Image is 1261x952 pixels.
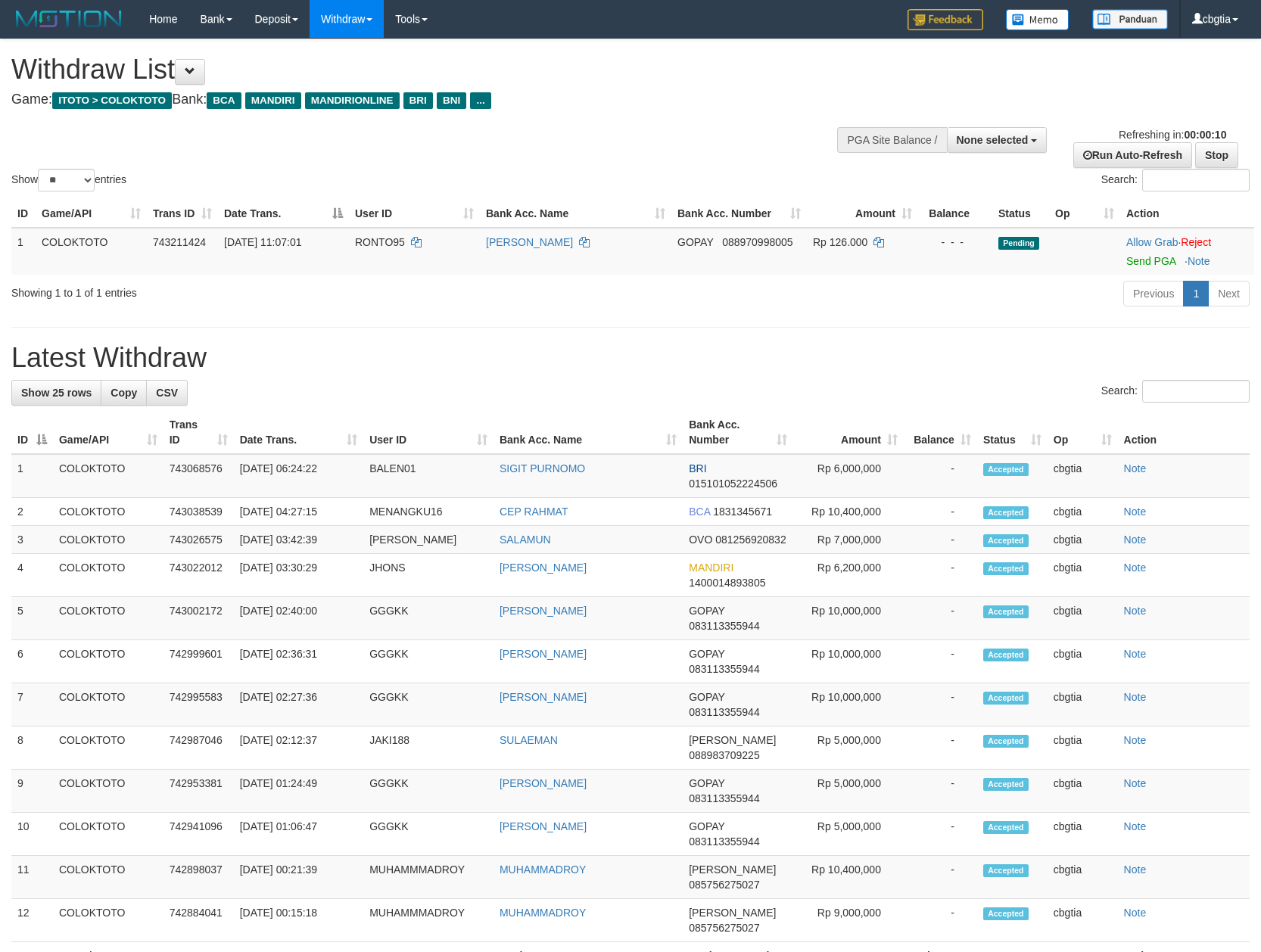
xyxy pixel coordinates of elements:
span: Pending [998,237,1039,250]
td: 742884041 [163,899,234,942]
a: MUHAMMADROY [500,863,586,876]
th: Action [1120,200,1254,228]
td: [DATE] 00:21:39 [234,856,363,899]
th: Game/API: activate to sort column ascending [53,411,163,454]
td: 7 [11,683,53,726]
img: panduan.png [1092,9,1168,30]
th: ID [11,200,36,228]
td: - [904,498,977,526]
a: [PERSON_NAME] [486,236,573,248]
td: cbgtia [1048,498,1118,526]
td: cbgtia [1048,899,1118,942]
td: cbgtia [1048,683,1118,726]
span: Copy 085756275027 to clipboard [689,922,759,934]
td: - [904,454,977,498]
td: 743026575 [163,526,234,554]
td: GGGKK [363,597,494,640]
td: 2 [11,498,53,526]
td: 11 [11,856,53,899]
td: - [904,526,977,554]
th: Bank Acc. Number: activate to sort column ascending [683,411,793,454]
td: GGGKK [363,813,494,856]
td: Rp 5,000,000 [793,726,904,770]
td: · [1120,228,1254,275]
span: CSV [156,387,178,399]
td: 1 [11,228,36,275]
span: Accepted [983,534,1029,547]
span: Copy 015101052224506 to clipboard [689,478,777,490]
a: Run Auto-Refresh [1073,142,1192,168]
span: [PERSON_NAME] [689,863,776,876]
td: COLOKTOTO [53,770,163,813]
a: Copy [101,380,147,406]
span: Copy 083113355944 to clipboard [689,835,759,848]
td: COLOKTOTO [53,899,163,942]
a: 1 [1183,281,1209,306]
td: 742953381 [163,770,234,813]
span: GOPAY [689,777,724,789]
td: [DATE] 02:40:00 [234,597,363,640]
div: PGA Site Balance / [837,127,946,153]
td: [DATE] 00:15:18 [234,899,363,942]
a: Note [1124,691,1147,703]
td: GGGKK [363,683,494,726]
span: GOPAY [689,605,724,617]
td: - [904,597,977,640]
a: Note [1188,255,1210,267]
div: - - - [924,235,986,250]
span: BRI [689,462,706,474]
td: [DATE] 01:24:49 [234,770,363,813]
span: [PERSON_NAME] [689,734,776,746]
span: Accepted [983,506,1029,519]
td: 5 [11,597,53,640]
span: BCA [689,506,710,518]
a: CSV [146,380,188,406]
a: Note [1124,562,1147,574]
td: 742999601 [163,640,234,683]
th: Game/API: activate to sort column ascending [36,200,147,228]
td: cbgtia [1048,726,1118,770]
span: Accepted [983,692,1029,705]
span: MANDIRI [689,562,733,574]
span: GOPAY [689,820,724,832]
td: cbgtia [1048,813,1118,856]
span: [PERSON_NAME] [689,907,776,919]
a: Note [1124,734,1147,746]
td: Rp 10,000,000 [793,683,904,726]
td: - [904,770,977,813]
td: COLOKTOTO [53,683,163,726]
td: - [904,856,977,899]
td: [DATE] 02:12:37 [234,726,363,770]
td: Rp 9,000,000 [793,899,904,942]
span: OVO [689,534,712,546]
input: Search: [1142,380,1250,403]
th: Balance: activate to sort column ascending [904,411,977,454]
td: 743022012 [163,554,234,597]
td: 1 [11,454,53,498]
span: Accepted [983,463,1029,476]
td: - [904,726,977,770]
span: BNI [437,92,466,109]
span: 743211424 [153,236,206,248]
th: Balance [918,200,992,228]
td: JHONS [363,554,494,597]
span: MANDIRI [245,92,301,109]
label: Search: [1101,169,1250,191]
button: None selected [947,127,1048,153]
span: RONTO95 [355,236,405,248]
td: COLOKTOTO [53,454,163,498]
td: Rp 5,000,000 [793,813,904,856]
td: 4 [11,554,53,597]
span: Refreshing in: [1119,129,1226,141]
td: JAKI188 [363,726,494,770]
h1: Withdraw List [11,54,826,85]
a: Note [1124,907,1147,919]
td: - [904,899,977,942]
td: 3 [11,526,53,554]
th: Date Trans.: activate to sort column descending [218,200,349,228]
a: Note [1124,863,1147,876]
td: COLOKTOTO [53,813,163,856]
label: Search: [1101,380,1250,403]
a: Note [1124,777,1147,789]
span: Copy 088983709225 to clipboard [689,749,759,761]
